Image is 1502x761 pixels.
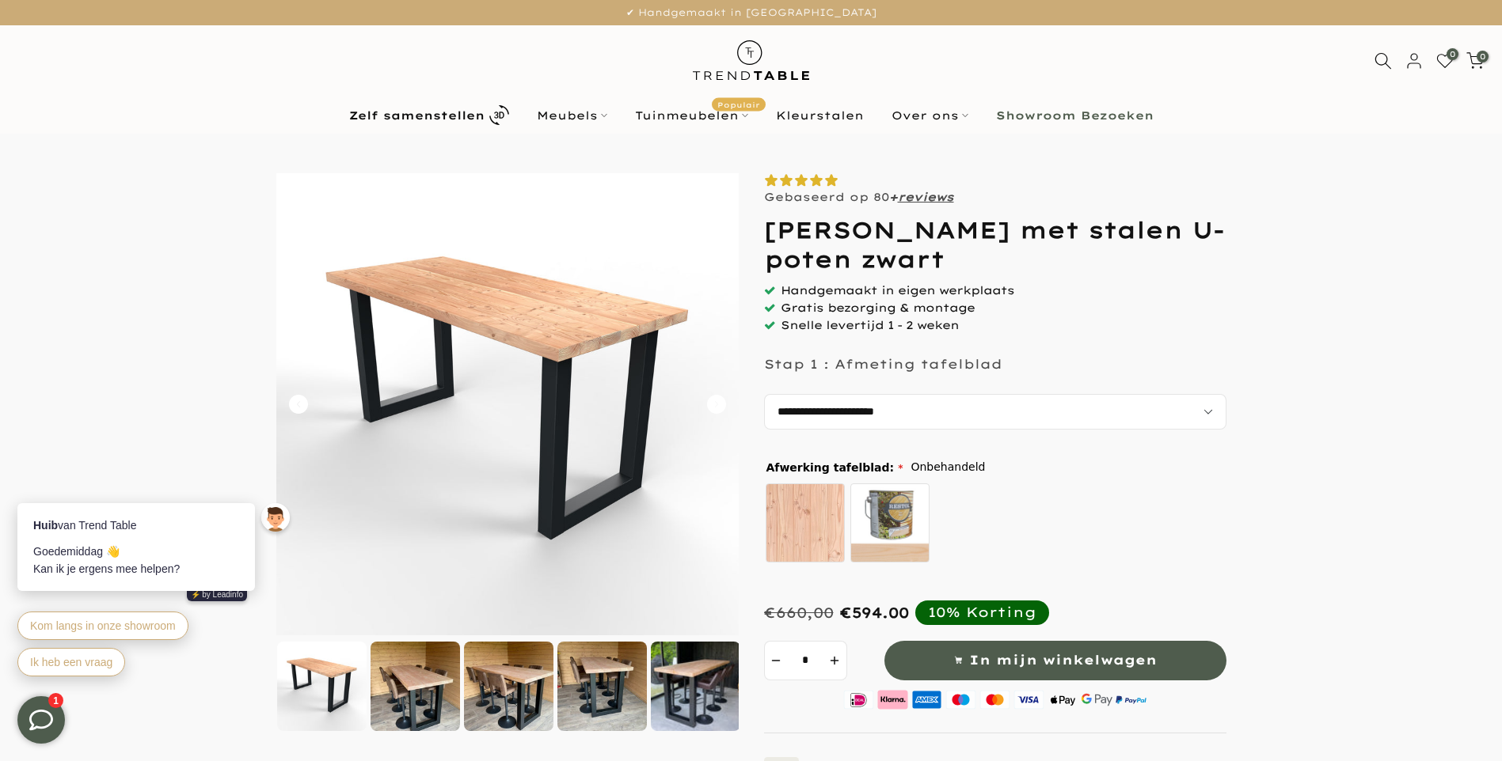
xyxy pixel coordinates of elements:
a: 0 [1436,52,1454,70]
button: decrement [764,641,788,680]
a: Zelf samenstellen [335,101,523,129]
b: Zelf samenstellen [349,110,485,121]
img: Douglas bartafel met stalen U-poten zwart [371,642,460,731]
span: Snelle levertijd 1 - 2 weken [781,318,959,332]
div: €660,00 [764,604,834,622]
span: €594.00 [840,604,909,622]
img: Rechthoekige douglas houten bartafel - stalen U-poten zwart [277,642,367,731]
a: Meubels [523,106,621,125]
span: Onbehandeld [911,457,985,477]
b: Showroom Bezoeken [996,110,1154,121]
p: Stap 1 : Afmeting tafelblad [764,356,1002,372]
img: Douglas bartafel met stalen U-poten zwart [557,642,647,731]
span: Handgemaakt in eigen werkplaats [781,283,1014,297]
span: Populair [712,97,766,111]
span: Gratis bezorging & montage [781,301,975,315]
img: Douglas bartafel met stalen U-poten zwart [464,642,553,731]
button: increment [823,641,847,680]
a: TuinmeubelenPopulair [621,106,762,125]
img: Douglas bartafel met stalen U-poten zwart gepoedercoat voorkant [651,642,740,731]
img: Rechthoekige douglas houten bartafel - stalen U-poten zwart [276,173,739,635]
h1: [PERSON_NAME] met stalen U-poten zwart [764,216,1226,274]
button: Carousel Next Arrow [707,395,726,414]
input: Quantity [788,641,823,680]
iframe: toggle-frame [2,680,81,759]
span: Afwerking tafelblad: [766,462,903,473]
span: 0 [1447,48,1458,60]
p: ✔ Handgemaakt in [GEOGRAPHIC_DATA] [20,4,1482,21]
a: Kleurstalen [762,106,877,125]
a: reviews [898,190,954,204]
a: Over ons [877,106,982,125]
button: In mijn winkelwagen [884,641,1226,680]
iframe: bot-iframe [2,426,310,696]
img: trend-table [682,25,820,96]
div: 10% Korting [928,604,1036,621]
select: autocomplete="off" [764,394,1226,430]
span: In mijn winkelwagen [969,649,1157,672]
strong: + [889,190,898,204]
span: 0 [1477,51,1489,62]
button: Carousel Back Arrow [289,395,308,414]
a: Showroom Bezoeken [982,106,1167,125]
a: 0 [1466,52,1484,70]
p: Gebaseerd op 80 [764,190,954,204]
